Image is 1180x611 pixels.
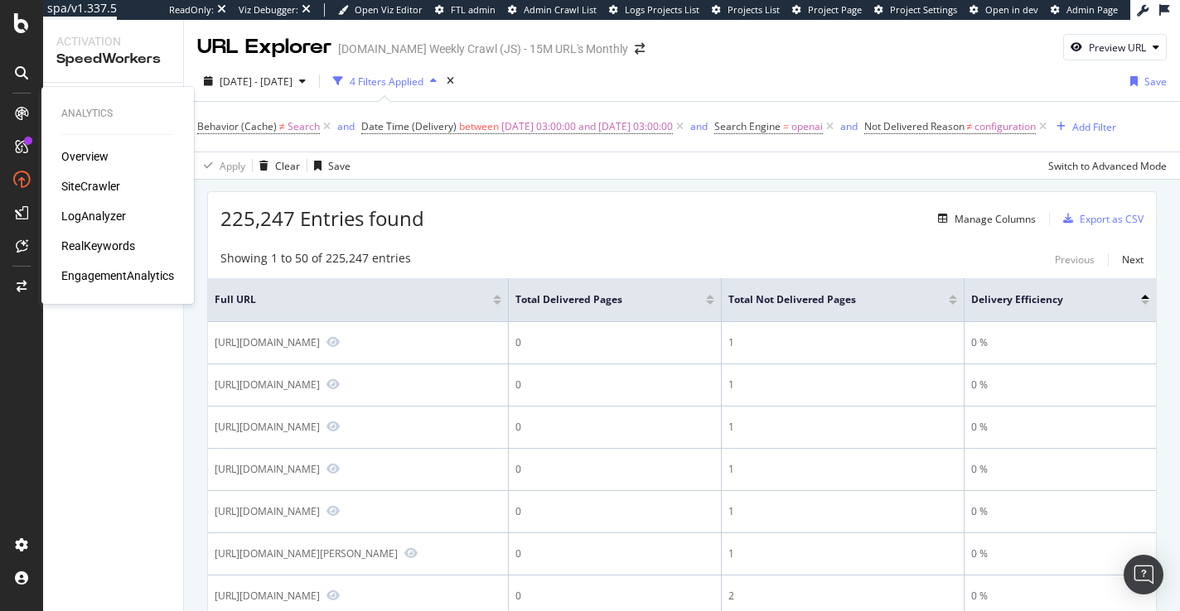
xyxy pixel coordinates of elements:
[515,292,682,307] span: Total Delivered Pages
[404,547,418,559] a: Preview https://www.sigmaaldrich.com/BR/en/product/aldrich/s739162
[61,238,135,254] a: RealKeywords
[275,159,300,173] div: Clear
[61,208,126,224] div: LogAnalyzer
[501,115,673,138] span: [DATE] 03:00:00 and [DATE] 03:00:00
[971,420,1149,435] div: 0 %
[215,462,320,476] div: [URL][DOMAIN_NAME]
[253,152,300,179] button: Clear
[1089,41,1146,55] div: Preview URL
[515,335,715,350] div: 0
[864,119,965,133] span: Not Delivered Reason
[515,504,715,519] div: 0
[728,292,923,307] span: Total Not Delivered Pages
[712,3,780,17] a: Projects List
[61,107,174,121] div: Analytics
[197,119,277,133] span: Behavior (Cache)
[1122,250,1144,270] button: Next
[971,504,1149,519] div: 0 %
[728,335,956,350] div: 1
[714,119,781,133] span: Search Engine
[1055,250,1095,270] button: Previous
[435,3,496,17] a: FTL admin
[215,292,468,307] span: Full URL
[515,378,715,392] div: 0
[840,118,858,134] button: and
[326,378,340,390] a: Preview https://www.sigmaaldrich.com/CZ/en/product/supelco/crm40886
[56,50,170,69] div: SpeedWorkers
[635,43,645,55] div: arrow-right-arrow-left
[197,68,312,94] button: [DATE] - [DATE]
[220,159,245,173] div: Apply
[338,41,628,57] div: [DOMAIN_NAME] Weekly Crawl (JS) - 15M URL's Monthly
[220,204,424,232] span: 225,247 Entries found
[874,3,957,17] a: Project Settings
[728,378,956,392] div: 1
[515,546,715,561] div: 0
[1063,34,1167,60] button: Preview URL
[361,119,457,133] span: Date Time (Delivery)
[1050,117,1116,137] button: Add Filter
[971,335,1149,350] div: 0 %
[985,3,1038,16] span: Open in dev
[728,589,956,604] div: 2
[56,33,170,50] div: Activation
[451,3,496,16] span: FTL admin
[971,292,1116,307] span: Delivery Efficiency
[459,119,499,133] span: between
[61,178,120,195] a: SiteCrawler
[326,589,340,601] a: Preview https://www.sigmaaldrich.com/TW/en/tech-docs/paper/1232342
[215,420,320,434] div: [URL][DOMAIN_NAME]
[971,378,1149,392] div: 0 %
[791,115,823,138] span: openai
[215,378,320,392] div: [URL][DOMAIN_NAME]
[508,3,597,17] a: Admin Crawl List
[971,546,1149,561] div: 0 %
[1122,253,1144,267] div: Next
[279,119,285,133] span: ≠
[220,250,411,270] div: Showing 1 to 50 of 225,247 entries
[197,152,245,179] button: Apply
[890,3,957,16] span: Project Settings
[625,3,699,16] span: Logs Projects List
[840,119,858,133] div: and
[1124,68,1167,94] button: Save
[970,3,1038,17] a: Open in dev
[239,3,298,17] div: Viz Debugger:
[215,546,398,560] div: [URL][DOMAIN_NAME][PERSON_NAME]
[328,159,351,173] div: Save
[61,267,174,284] div: EngagementAnalytics
[215,504,320,518] div: [URL][DOMAIN_NAME]
[326,421,340,432] a: Preview https://www.sigmaaldrich.com/VN/en/product/sial/93595?context=produ
[169,3,214,17] div: ReadOnly:
[1051,3,1118,17] a: Admin Page
[728,546,956,561] div: 1
[728,3,780,16] span: Projects List
[1055,253,1095,267] div: Previous
[728,504,956,519] div: 1
[971,589,1149,604] div: 0 %
[728,462,956,477] div: 1
[61,148,109,165] a: Overview
[515,420,715,435] div: 0
[515,462,715,477] div: 0
[728,420,956,435] div: 1
[326,505,340,517] a: Preview https://www.sigmaaldrich.com/GB/en/tech-docs/paper/92cfabbf67c77b2bf1463b06dc30795f
[609,3,699,17] a: Logs Projects List
[524,3,597,16] span: Admin Crawl List
[1048,159,1167,173] div: Switch to Advanced Mode
[288,115,320,138] span: Search
[350,75,423,89] div: 4 Filters Applied
[967,119,973,133] span: ≠
[1057,205,1144,232] button: Export as CSV
[326,68,443,94] button: 4 Filters Applied
[1124,555,1163,594] div: Open Intercom Messenger
[338,3,423,17] a: Open Viz Editor
[931,209,1036,229] button: Manage Columns
[326,336,340,348] a: Preview https://www.sigmaaldrich.com/BE/en/product/mm/508120
[307,152,351,179] button: Save
[1042,152,1167,179] button: Switch to Advanced Mode
[337,119,355,133] div: and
